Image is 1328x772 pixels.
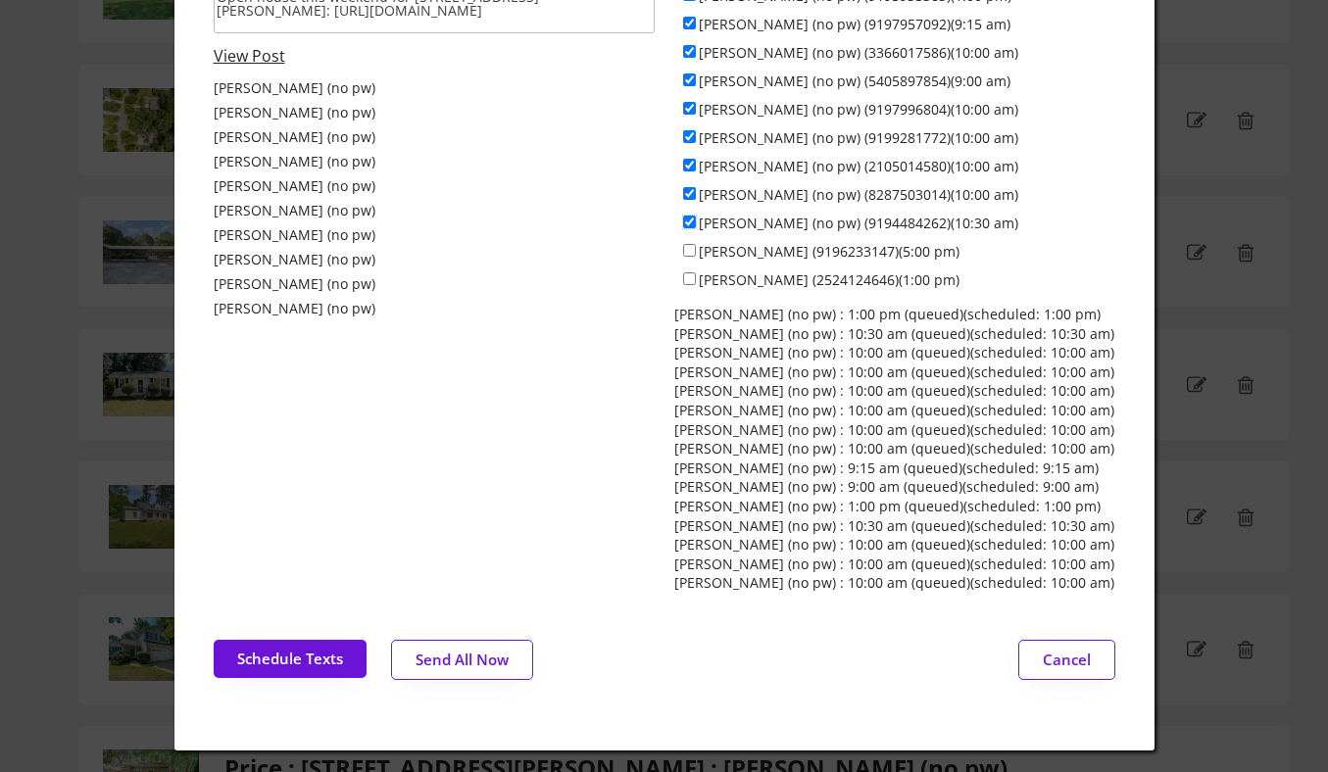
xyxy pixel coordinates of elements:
label: [PERSON_NAME] (no pw) (9197957092)(9:15 am) [699,15,1010,33]
label: [PERSON_NAME] (2524124646)(1:00 pm) [699,270,959,289]
div: [PERSON_NAME] (no pw) [214,127,375,147]
div: [PERSON_NAME] (no pw) : 10:00 am (queued)(scheduled: 10:00 am) [674,439,1114,458]
label: [PERSON_NAME] (no pw) (5405897854)(9:00 am) [699,72,1010,90]
div: [PERSON_NAME] (no pw) : 10:00 am (queued)(scheduled: 10:00 am) [674,381,1114,401]
label: [PERSON_NAME] (no pw) (3366017586)(10:00 am) [699,43,1018,62]
div: [PERSON_NAME] (no pw) : 10:00 am (queued)(scheduled: 10:00 am) [674,535,1114,555]
div: [PERSON_NAME] (no pw) [214,274,375,294]
div: [PERSON_NAME] (no pw) [214,78,375,98]
div: [PERSON_NAME] (no pw) [214,225,375,245]
label: [PERSON_NAME] (no pw) (2105014580)(10:00 am) [699,157,1018,175]
label: [PERSON_NAME] (no pw) (9197996804)(10:00 am) [699,100,1018,119]
div: [PERSON_NAME] (no pw) [214,299,375,318]
div: [PERSON_NAME] (no pw) : 1:00 pm (queued)(scheduled: 1:00 pm) [674,497,1101,516]
div: [PERSON_NAME] (no pw) : 10:00 am (queued)(scheduled: 10:00 am) [674,362,1114,382]
div: [PERSON_NAME] (no pw) [214,176,375,196]
div: [PERSON_NAME] (no pw) : 10:30 am (queued)(scheduled: 10:30 am) [674,516,1114,536]
div: [PERSON_NAME] (no pw) [214,201,375,220]
label: [PERSON_NAME] (no pw) (8287503014)(10:00 am) [699,185,1018,204]
div: [PERSON_NAME] (no pw) : 10:30 am (queued)(scheduled: 10:30 am) [674,324,1114,344]
div: [PERSON_NAME] (no pw) : 10:00 am (queued)(scheduled: 10:00 am) [674,573,1114,593]
div: [PERSON_NAME] (no pw) [214,103,375,122]
div: [PERSON_NAME] (no pw) [214,250,375,269]
div: [PERSON_NAME] (no pw) : 10:00 am (queued)(scheduled: 10:00 am) [674,343,1114,362]
div: [PERSON_NAME] (no pw) : 9:00 am (queued)(scheduled: 9:00 am) [674,477,1099,497]
div: [PERSON_NAME] (no pw) : 1:00 pm (queued)(scheduled: 1:00 pm) [674,305,1101,324]
label: [PERSON_NAME] (9196233147)(5:00 pm) [699,242,959,261]
button: Cancel [1018,640,1115,680]
div: [PERSON_NAME] (no pw) : 10:00 am (queued)(scheduled: 10:00 am) [674,555,1114,574]
a: View Post [214,45,285,67]
div: [PERSON_NAME] (no pw) : 9:15 am (queued)(scheduled: 9:15 am) [674,458,1099,478]
label: [PERSON_NAME] (no pw) (9194484262)(10:30 am) [699,214,1018,232]
label: [PERSON_NAME] (no pw) (9199281772)(10:00 am) [699,128,1018,147]
div: [PERSON_NAME] (no pw) [214,152,375,171]
div: [PERSON_NAME] (no pw) : 10:00 am (queued)(scheduled: 10:00 am) [674,401,1114,420]
button: Send All Now [391,640,533,680]
button: Schedule Texts [214,640,367,678]
div: [PERSON_NAME] (no pw) : 10:00 am (queued)(scheduled: 10:00 am) [674,420,1114,440]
